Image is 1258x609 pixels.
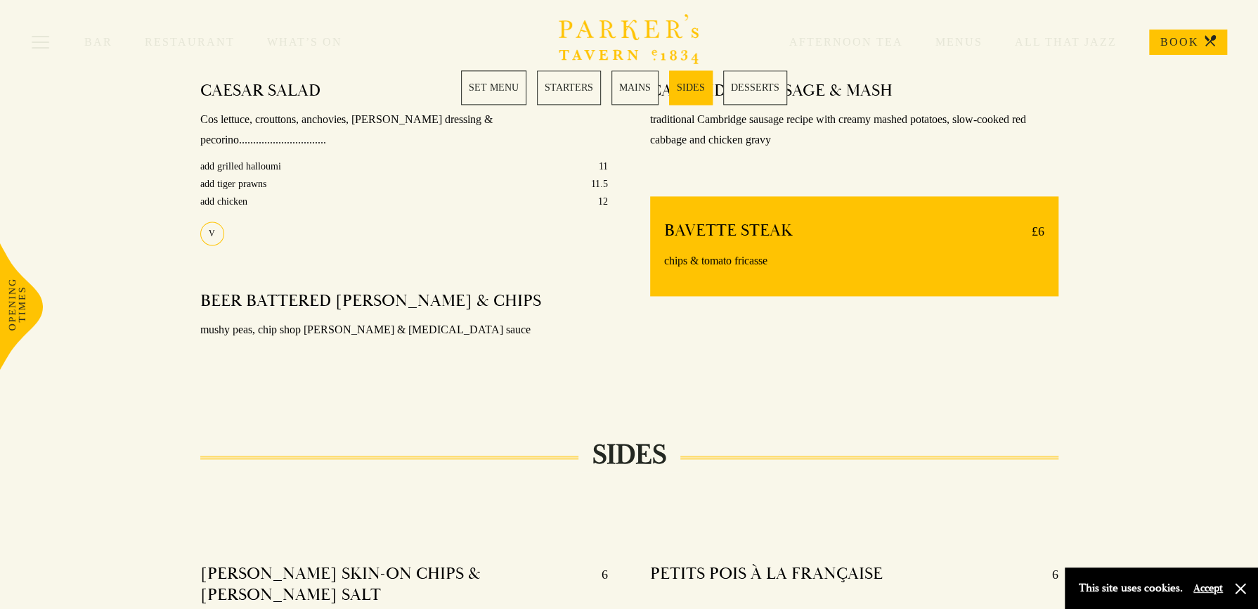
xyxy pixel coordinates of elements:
[200,320,609,340] p: mushy peas, chip shop [PERSON_NAME] & [MEDICAL_DATA] sauce
[461,70,526,105] a: 1 / 5
[599,158,608,175] p: 11
[537,70,601,105] a: 2 / 5
[598,193,608,210] p: 12
[578,438,680,472] h2: SIDES
[1193,582,1223,595] button: Accept
[200,290,541,312] h4: BEER BATTERED [PERSON_NAME] & CHIPS
[591,175,608,193] p: 11.5
[200,175,266,193] p: add tiger prawns
[200,563,588,605] h4: [PERSON_NAME] SKIN-ON CHIPS & [PERSON_NAME] SALT
[1038,563,1058,585] p: 6
[588,563,608,605] p: 6
[1079,578,1183,598] p: This site uses cookies.
[200,222,224,245] div: V
[723,70,787,105] a: 5 / 5
[1233,582,1247,596] button: Close and accept
[200,193,247,210] p: add chicken
[664,220,793,243] h4: BAVETTE STEAK
[1018,220,1044,243] p: £6
[611,70,659,105] a: 3 / 5
[200,158,281,175] p: add grilled halloumi
[664,251,1044,271] p: chips & tomato fricasse
[650,563,883,585] h4: PETITS POIS À LA FRANÇAISE
[669,70,713,105] a: 4 / 5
